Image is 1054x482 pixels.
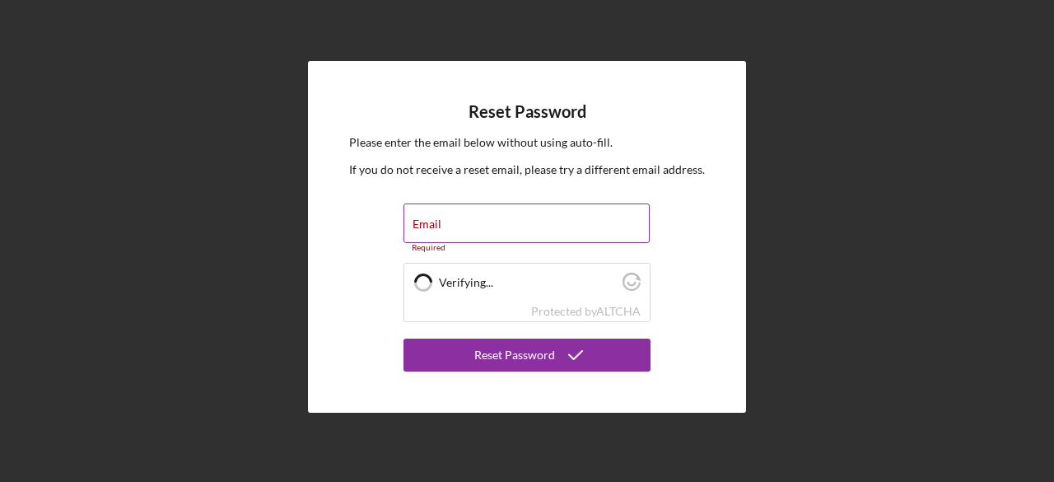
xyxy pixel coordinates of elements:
p: If you do not receive a reset email, please try a different email address. [349,161,705,179]
button: Reset Password [403,339,651,372]
div: Reset Password [474,339,555,372]
div: Required [403,243,651,253]
label: Verifying... [439,276,618,289]
p: Please enter the email below without using auto-fill. [349,133,705,152]
div: Protected by [531,305,641,318]
a: Visit Altcha.org [623,279,641,293]
a: Visit Altcha.org [596,304,641,318]
h4: Reset Password [469,102,586,121]
label: Email [413,218,441,231]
